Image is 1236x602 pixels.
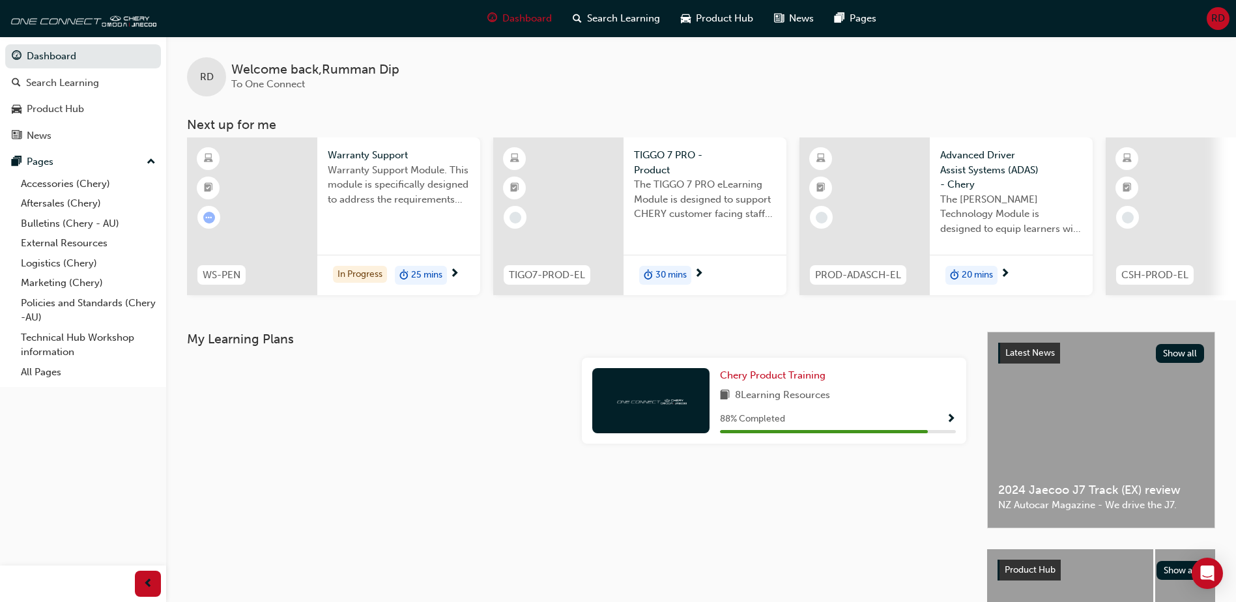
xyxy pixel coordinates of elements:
[940,148,1082,192] span: Advanced Driver Assist Systems (ADAS) - Chery
[5,150,161,174] button: Pages
[720,412,785,427] span: 88 % Completed
[203,212,215,223] span: learningRecordVerb_ATTEMPT-icon
[16,174,161,194] a: Accessories (Chery)
[764,5,824,32] a: news-iconNews
[333,266,387,283] div: In Progress
[789,11,814,26] span: News
[1123,180,1132,197] span: booktick-icon
[1121,268,1188,283] span: CSH-PROD-EL
[1192,558,1223,589] div: Open Intercom Messenger
[962,268,993,283] span: 20 mins
[816,212,827,223] span: learningRecordVerb_NONE-icon
[477,5,562,32] a: guage-iconDashboard
[12,51,22,63] span: guage-icon
[950,267,959,284] span: duration-icon
[450,268,459,280] span: next-icon
[562,5,670,32] a: search-iconSearch Learning
[204,180,213,197] span: booktick-icon
[816,150,826,167] span: learningResourceType_ELEARNING-icon
[1122,212,1134,223] span: learningRecordVerb_NONE-icon
[615,394,687,407] img: oneconnect
[1000,268,1010,280] span: next-icon
[1005,564,1056,575] span: Product Hub
[7,5,156,31] a: oneconnect
[200,70,214,85] span: RD
[998,560,1205,580] a: Product HubShow all
[187,137,480,295] a: WS-PENWarranty SupportWarranty Support Module. This module is specifically designed to address th...
[644,267,653,284] span: duration-icon
[16,293,161,328] a: Policies and Standards (Chery -AU)
[655,268,687,283] span: 30 mins
[799,137,1093,295] a: PROD-ADASCH-ELAdvanced Driver Assist Systems (ADAS) - CheryThe [PERSON_NAME] Technology Module is...
[735,388,830,404] span: 8 Learning Resources
[16,362,161,382] a: All Pages
[998,343,1204,364] a: Latest NewsShow all
[399,267,409,284] span: duration-icon
[328,163,470,207] span: Warranty Support Module. This module is specifically designed to address the requirements and pro...
[5,44,161,68] a: Dashboard
[411,268,442,283] span: 25 mins
[1156,344,1205,363] button: Show all
[502,11,552,26] span: Dashboard
[12,104,22,115] span: car-icon
[166,117,1236,132] h3: Next up for me
[510,212,521,223] span: learningRecordVerb_NONE-icon
[5,97,161,121] a: Product Hub
[634,148,776,177] span: TIGGO 7 PRO - Product
[27,102,84,117] div: Product Hub
[12,78,21,89] span: search-icon
[720,368,831,383] a: Chery Product Training
[670,5,764,32] a: car-iconProduct Hub
[946,411,956,427] button: Show Progress
[16,253,161,274] a: Logistics (Chery)
[487,10,497,27] span: guage-icon
[1207,7,1229,30] button: RD
[12,156,22,168] span: pages-icon
[16,328,161,362] a: Technical Hub Workshop information
[510,150,519,167] span: learningResourceType_ELEARNING-icon
[510,180,519,197] span: booktick-icon
[634,177,776,222] span: The TIGGO 7 PRO eLearning Module is designed to support CHERY customer facing staff with the prod...
[493,137,786,295] a: TIGO7-PROD-ELTIGGO 7 PRO - ProductThe TIGGO 7 PRO eLearning Module is designed to support CHERY c...
[5,42,161,150] button: DashboardSearch LearningProduct HubNews
[850,11,876,26] span: Pages
[1157,561,1205,580] button: Show all
[231,63,399,78] span: Welcome back , Rumman Dip
[774,10,784,27] span: news-icon
[573,10,582,27] span: search-icon
[720,369,826,381] span: Chery Product Training
[328,148,470,163] span: Warranty Support
[946,414,956,425] span: Show Progress
[5,71,161,95] a: Search Learning
[1005,347,1055,358] span: Latest News
[187,332,966,347] h3: My Learning Plans
[231,78,305,90] span: To One Connect
[204,150,213,167] span: learningResourceType_ELEARNING-icon
[694,268,704,280] span: next-icon
[1123,150,1132,167] span: learningResourceType_ELEARNING-icon
[203,268,240,283] span: WS-PEN
[816,180,826,197] span: booktick-icon
[940,192,1082,236] span: The [PERSON_NAME] Technology Module is designed to equip learners with essential knowledge about ...
[16,273,161,293] a: Marketing (Chery)
[509,268,585,283] span: TIGO7-PROD-EL
[26,76,99,91] div: Search Learning
[681,10,691,27] span: car-icon
[998,498,1204,513] span: NZ Autocar Magazine - We drive the J7.
[1211,11,1225,26] span: RD
[835,10,844,27] span: pages-icon
[16,214,161,234] a: Bulletins (Chery - AU)
[147,154,156,171] span: up-icon
[12,130,22,142] span: news-icon
[16,193,161,214] a: Aftersales (Chery)
[16,233,161,253] a: External Resources
[815,268,901,283] span: PROD-ADASCH-EL
[998,483,1204,498] span: 2024 Jaecoo J7 Track (EX) review
[587,11,660,26] span: Search Learning
[27,154,53,169] div: Pages
[143,576,153,592] span: prev-icon
[696,11,753,26] span: Product Hub
[720,388,730,404] span: book-icon
[27,128,51,143] div: News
